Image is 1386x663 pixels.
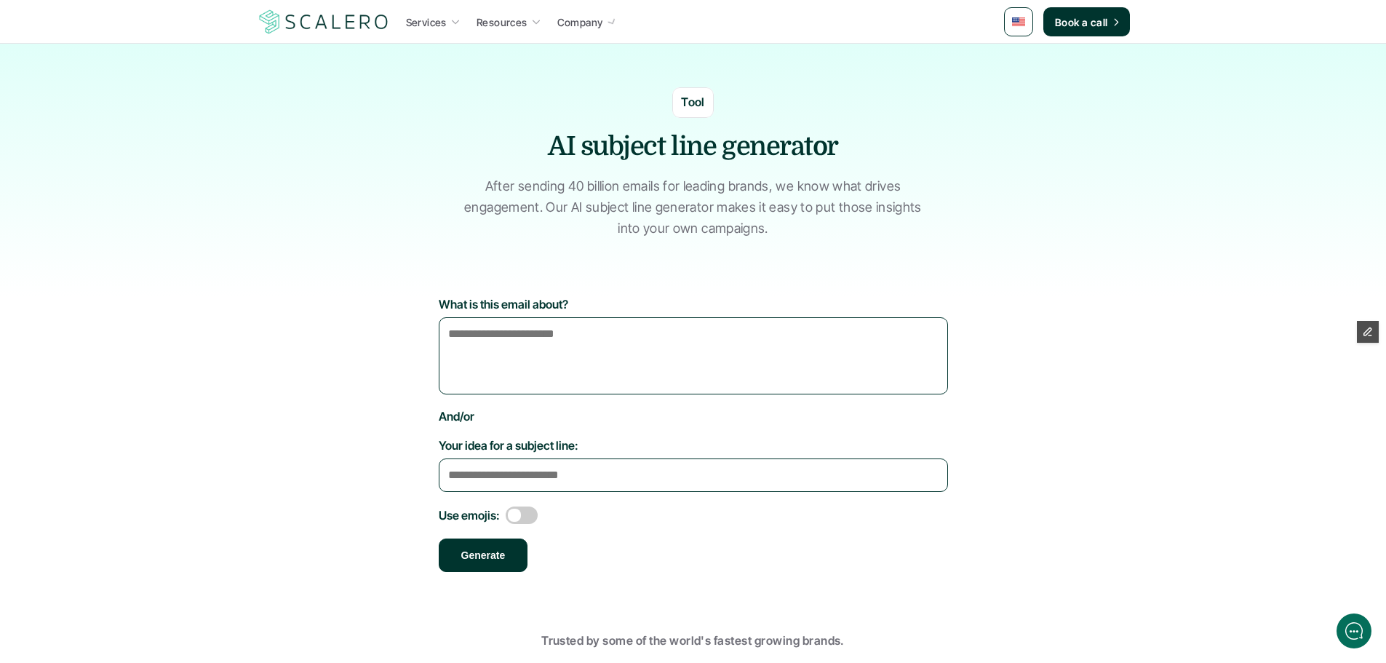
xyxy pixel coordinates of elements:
span: New conversation [94,202,175,213]
p: Services [406,15,447,30]
a: Scalero company logo [257,9,391,35]
p: Book a call [1055,15,1108,30]
button: New conversation [23,193,268,222]
p: After sending 40 billion emails for leading brands, we know what drives engagement. Our AI subjec... [457,176,930,239]
img: Scalero company logo [257,8,391,36]
label: And/or [439,409,948,424]
h3: AI subject line generator [475,129,912,165]
label: What is this email about? [439,297,948,311]
p: Company [557,15,603,30]
label: Your idea for a subject line: [439,438,948,453]
iframe: gist-messenger-bubble-iframe [1337,614,1371,648]
p: Trusted by some of the world's fastest growing brands. [257,632,1130,651]
button: Edit Framer Content [1357,321,1379,343]
span: We run on Gist [122,509,184,518]
p: Tool [681,93,705,112]
h2: Let us know if we can help with lifecycle marketing. [22,97,269,167]
p: Resources [477,15,527,30]
button: Generate [439,539,528,572]
h1: Hi! Welcome to [GEOGRAPHIC_DATA]. [22,71,269,94]
a: Book a call [1043,7,1130,36]
label: Use emojis: [439,508,500,523]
